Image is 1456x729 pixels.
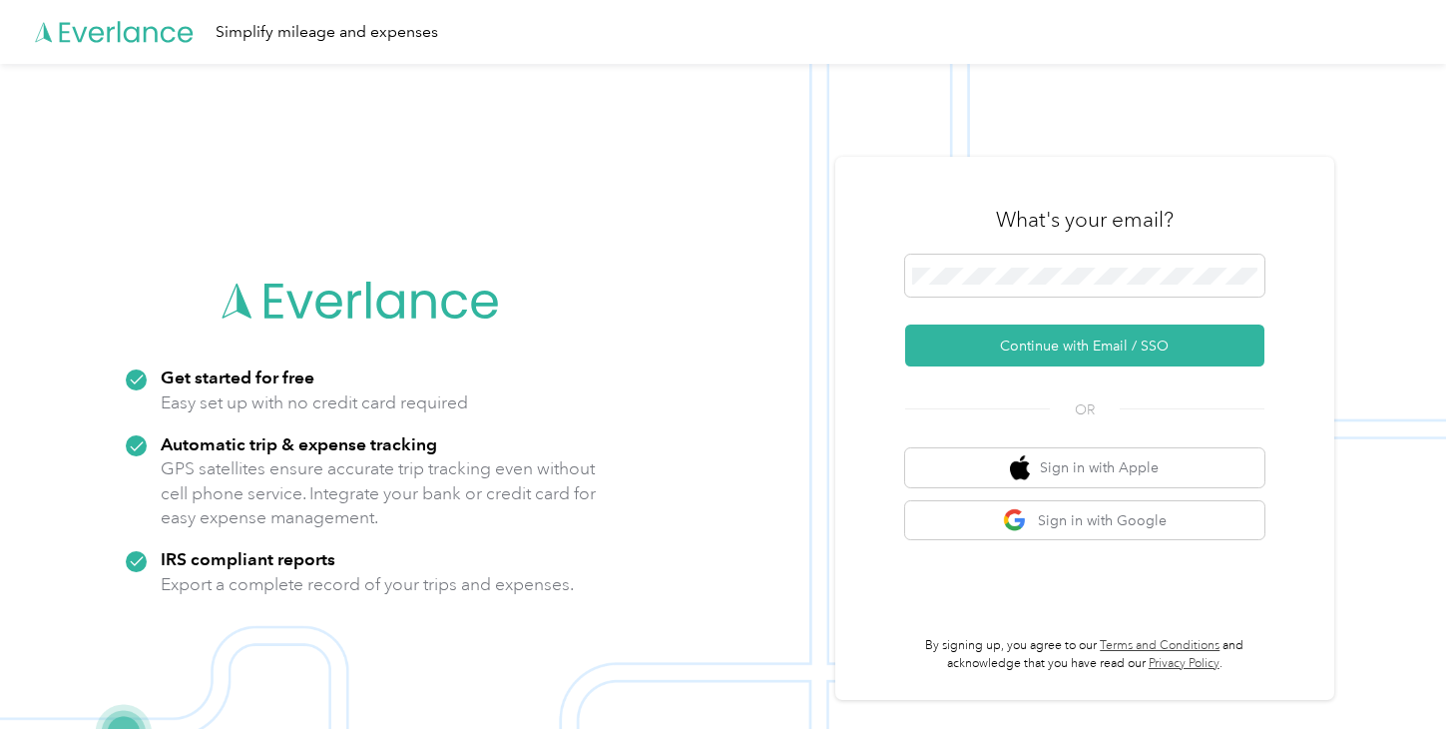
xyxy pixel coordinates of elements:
strong: IRS compliant reports [161,548,335,569]
button: apple logoSign in with Apple [905,448,1264,487]
p: By signing up, you agree to our and acknowledge that you have read our . [905,637,1264,672]
p: GPS satellites ensure accurate trip tracking even without cell phone service. Integrate your bank... [161,456,597,530]
span: OR [1050,399,1120,420]
h3: What's your email? [996,206,1174,234]
strong: Get started for free [161,366,314,387]
p: Easy set up with no credit card required [161,390,468,415]
img: apple logo [1010,455,1030,480]
strong: Automatic trip & expense tracking [161,433,437,454]
a: Terms and Conditions [1100,638,1219,653]
a: Privacy Policy [1149,656,1219,671]
button: google logoSign in with Google [905,501,1264,540]
div: Simplify mileage and expenses [216,20,438,45]
p: Export a complete record of your trips and expenses. [161,572,574,597]
img: google logo [1003,508,1028,533]
button: Continue with Email / SSO [905,325,1264,366]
